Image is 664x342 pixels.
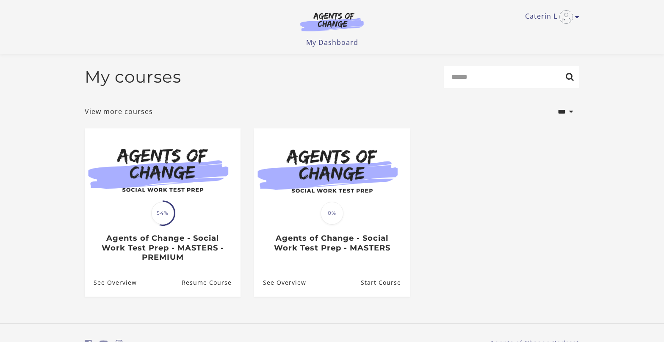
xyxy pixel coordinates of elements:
h3: Agents of Change - Social Work Test Prep - MASTERS [263,234,401,253]
a: Agents of Change - Social Work Test Prep - MASTERS - PREMIUM: Resume Course [182,269,241,296]
a: Toggle menu [525,10,575,24]
span: 0% [321,202,343,225]
h2: My courses [85,67,181,87]
a: Agents of Change - Social Work Test Prep - MASTERS: See Overview [254,269,306,296]
a: Agents of Change - Social Work Test Prep - MASTERS: Resume Course [361,269,410,296]
h3: Agents of Change - Social Work Test Prep - MASTERS - PREMIUM [94,234,231,262]
a: Agents of Change - Social Work Test Prep - MASTERS - PREMIUM: See Overview [85,269,137,296]
img: Agents of Change Logo [291,12,373,31]
span: 54% [151,202,174,225]
a: View more courses [85,106,153,117]
a: My Dashboard [306,38,358,47]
